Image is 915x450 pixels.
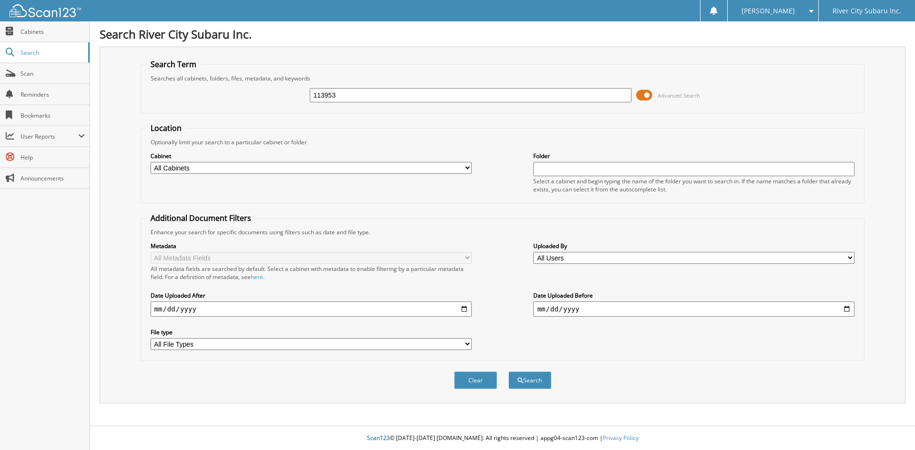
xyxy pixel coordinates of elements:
[20,49,83,57] span: Search
[10,4,81,17] img: scan123-logo-white.svg
[533,152,854,160] label: Folder
[533,301,854,317] input: end
[658,92,700,99] span: Advanced Search
[146,138,860,146] div: Optionally limit your search to a particular cabinet or folder
[867,404,915,450] iframe: Chat Widget
[146,59,201,70] legend: Search Term
[146,213,256,223] legend: Additional Document Filters
[100,26,905,42] h1: Search River City Subaru Inc.
[20,132,78,140] span: User Reports
[533,291,854,300] label: Date Uploaded Before
[20,111,85,120] span: Bookmarks
[20,28,85,36] span: Cabinets
[20,90,85,99] span: Reminders
[146,123,186,133] legend: Location
[20,153,85,161] span: Help
[742,8,795,14] span: [PERSON_NAME]
[508,371,551,389] button: Search
[533,242,854,250] label: Uploaded By
[20,174,85,182] span: Announcements
[533,177,854,193] div: Select a cabinet and begin typing the name of the folder you want to search in. If the name match...
[251,273,263,281] a: here
[367,434,390,442] span: Scan123
[151,242,472,250] label: Metadata
[151,152,472,160] label: Cabinet
[90,427,915,450] div: © [DATE]-[DATE] [DOMAIN_NAME]. All rights reserved | appg04-scan123-com |
[151,265,472,281] div: All metadata fields are searched by default. Select a cabinet with metadata to enable filtering b...
[20,70,85,78] span: Scan
[151,291,472,300] label: Date Uploaded After
[603,434,639,442] a: Privacy Policy
[146,74,860,82] div: Searches all cabinets, folders, files, metadata, and keywords
[151,301,472,317] input: start
[151,328,472,336] label: File type
[833,8,901,14] span: River City Subaru Inc.
[454,371,497,389] button: Clear
[146,228,860,236] div: Enhance your search for specific documents using filters such as date and file type.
